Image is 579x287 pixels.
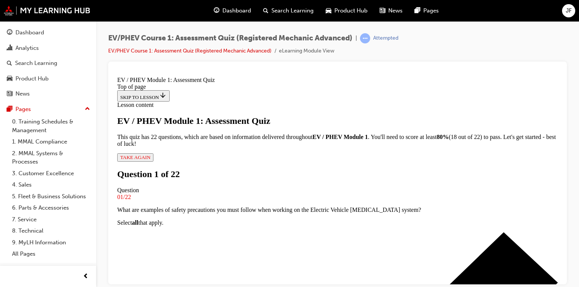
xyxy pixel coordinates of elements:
span: TAKE AGAIN [6,81,36,86]
span: car-icon [7,76,12,82]
a: Dashboard [3,26,93,40]
a: search-iconSearch Learning [257,3,320,19]
span: EV/PHEV Course 1: Assessment Quiz (Registered Mechanic Advanced) [108,34,352,43]
span: up-icon [85,104,90,114]
span: Lesson content [3,28,39,34]
a: EV/PHEV Course 1: Assessment Quiz (Registered Mechanic Advanced) [108,48,271,54]
button: JF [562,4,575,17]
strong: 80% [323,60,335,66]
a: 4. Sales [9,179,93,191]
a: pages-iconPages [409,3,445,19]
a: guage-iconDashboard [208,3,257,19]
button: DashboardAnalyticsSearch LearningProduct HubNews [3,24,93,102]
a: car-iconProduct Hub [320,3,374,19]
a: 1. MMAL Compliance [9,136,93,148]
span: prev-icon [83,272,89,281]
img: mmal [4,6,90,15]
span: pages-icon [7,106,12,113]
span: news-icon [380,6,385,15]
div: Pages [15,105,31,114]
span: SKIP TO LESSON [6,21,52,26]
a: Analytics [3,41,93,55]
span: news-icon [7,91,12,97]
strong: all [18,146,24,152]
strong: EV / PHEV Module 1 [198,60,254,66]
span: guage-icon [7,29,12,36]
p: This quiz has 22 questions, which are based on information delivered throughout . You'll need to ... [3,60,444,74]
button: SKIP TO LESSON [3,17,55,28]
span: search-icon [7,60,12,67]
div: Dashboard [15,28,44,37]
p: Select that apply. [3,146,444,153]
a: news-iconNews [374,3,409,19]
h1: Question 1 of 22 [3,96,444,106]
div: Attempted [373,35,398,42]
span: chart-icon [7,45,12,52]
span: | [355,34,357,43]
span: Search Learning [271,6,314,15]
div: EV / PHEV Module 1: Assessment Quiz [3,42,444,52]
a: Search Learning [3,56,93,70]
div: 01/22 [3,120,444,127]
div: Product Hub [15,74,49,83]
a: 9. MyLH Information [9,237,93,248]
a: 6. Parts & Accessories [9,202,93,214]
a: News [3,87,93,101]
a: 3. Customer Excellence [9,168,93,179]
span: JF [566,6,572,15]
div: EV / PHEV Module 1: Assessment Quiz [3,3,444,10]
span: car-icon [326,6,331,15]
div: Top of page [3,10,444,17]
button: Pages [3,102,93,116]
span: News [388,6,403,15]
span: guage-icon [214,6,219,15]
div: Question [3,113,444,120]
div: News [15,89,30,98]
span: Pages [423,6,439,15]
a: 0. Training Schedules & Management [9,116,93,136]
span: pages-icon [415,6,420,15]
a: 7. Service [9,214,93,225]
a: Product Hub [3,72,93,86]
a: All Pages [9,248,93,260]
span: Product Hub [334,6,368,15]
span: learningRecordVerb_ATTEMPT-icon [360,33,370,43]
span: search-icon [263,6,268,15]
p: What are examples of safety precautions you must follow when working on the Electric Vehicle [MED... [3,133,444,140]
div: Search Learning [15,59,57,68]
a: 8. Technical [9,225,93,237]
li: eLearning Module View [279,47,334,56]
a: 5. Fleet & Business Solutions [9,191,93,202]
a: 2. MMAL Systems & Processes [9,148,93,168]
div: Analytics [15,44,39,52]
span: Dashboard [222,6,251,15]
